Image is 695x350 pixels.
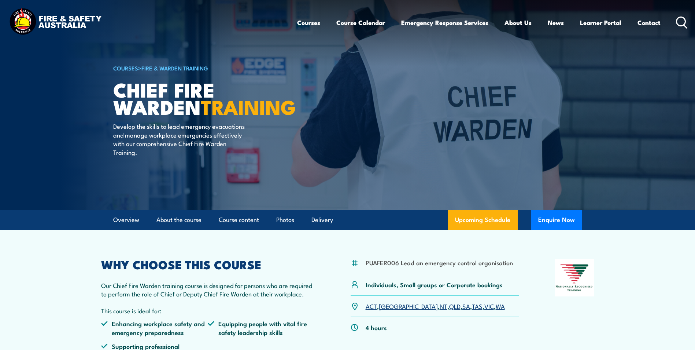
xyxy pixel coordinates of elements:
[208,319,315,336] li: Equipping people with vital fire safety leadership skills
[297,13,320,32] a: Courses
[366,323,387,332] p: 4 hours
[156,210,202,230] a: About the course
[449,302,461,310] a: QLD
[462,302,470,310] a: SA
[113,64,138,72] a: COURSES
[113,210,139,230] a: Overview
[366,302,377,310] a: ACT
[101,259,315,269] h2: WHY CHOOSE THIS COURSE
[201,91,296,121] strong: TRAINING
[113,122,247,156] p: Develop the skills to lead emergency evacuations and manage workplace emergencies effectively wit...
[366,280,503,289] p: Individuals, Small groups or Corporate bookings
[448,210,518,230] a: Upcoming Schedule
[101,319,208,336] li: Enhancing workplace safety and emergency preparedness
[472,302,483,310] a: TAS
[548,13,564,32] a: News
[531,210,582,230] button: Enquire Now
[101,306,315,315] p: This course is ideal for:
[113,63,294,72] h6: >
[366,258,513,267] li: PUAFER006 Lead an emergency control organisation
[504,13,532,32] a: About Us
[580,13,621,32] a: Learner Portal
[379,302,438,310] a: [GEOGRAPHIC_DATA]
[101,281,315,298] p: Our Chief Fire Warden training course is designed for persons who are required to perform the rol...
[311,210,333,230] a: Delivery
[276,210,294,230] a: Photos
[141,64,208,72] a: Fire & Warden Training
[336,13,385,32] a: Course Calendar
[496,302,505,310] a: WA
[637,13,661,32] a: Contact
[113,81,294,115] h1: Chief Fire Warden
[401,13,488,32] a: Emergency Response Services
[484,302,494,310] a: VIC
[366,302,505,310] p: , , , , , , ,
[555,259,594,296] img: Nationally Recognised Training logo.
[440,302,447,310] a: NT
[219,210,259,230] a: Course content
